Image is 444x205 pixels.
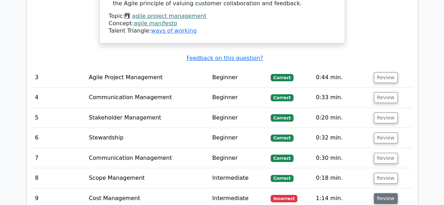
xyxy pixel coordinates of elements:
span: Correct [271,175,293,182]
td: Beginner [210,88,268,108]
button: Review [374,153,398,164]
button: Review [374,132,398,143]
td: Communication Management [86,88,210,108]
button: Review [374,193,398,204]
td: Intermediate [210,168,268,188]
td: 7 [32,148,86,168]
td: Beginner [210,108,268,128]
td: 6 [32,128,86,148]
button: Review [374,92,398,103]
button: Review [374,173,398,184]
span: Correct [271,94,293,101]
td: Stakeholder Management [86,108,210,128]
td: 0:32 min. [313,128,371,148]
td: 0:33 min. [313,88,371,108]
a: Feedback on this question? [186,55,263,61]
td: Beginner [210,68,268,88]
div: Talent Triangle: [109,13,336,34]
a: agile project management [132,13,206,19]
div: Concept: [109,20,336,27]
span: Correct [271,74,293,81]
td: 4 [32,88,86,108]
span: Correct [271,135,293,142]
td: 0:18 min. [313,168,371,188]
td: 0:20 min. [313,108,371,128]
button: Review [374,112,398,123]
td: Agile Project Management [86,68,210,88]
button: Review [374,72,398,83]
td: Scope Management [86,168,210,188]
div: Topic: [109,13,336,20]
td: 0:44 min. [313,68,371,88]
td: Communication Management [86,148,210,168]
span: Correct [271,155,293,162]
td: Beginner [210,148,268,168]
a: agile manifesto [134,20,177,27]
span: Correct [271,114,293,121]
td: 5 [32,108,86,128]
td: 3 [32,68,86,88]
span: Incorrect [271,195,298,202]
td: Beginner [210,128,268,148]
a: ways of working [151,27,197,34]
td: Stewardship [86,128,210,148]
td: 8 [32,168,86,188]
td: 0:30 min. [313,148,371,168]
